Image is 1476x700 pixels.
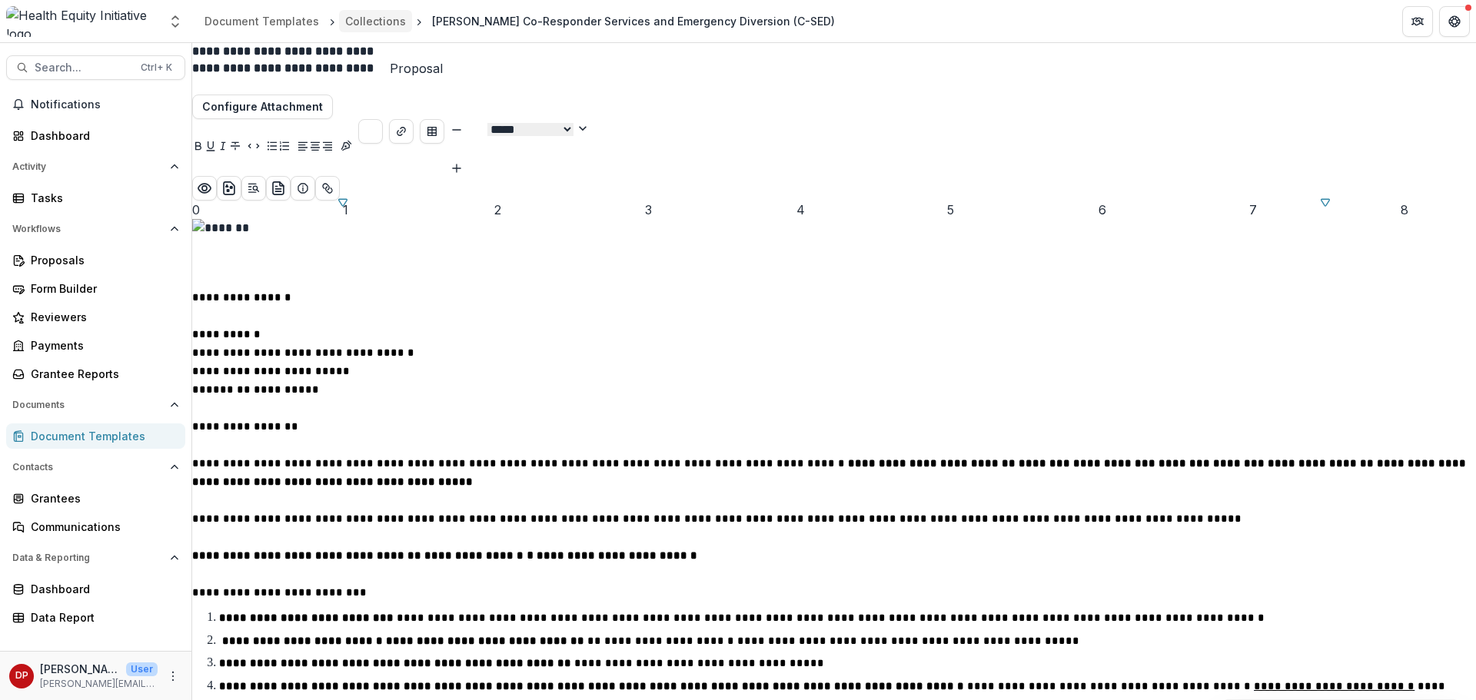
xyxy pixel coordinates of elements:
div: Dashboard [31,581,173,597]
img: Health Equity Initiative logo [6,6,158,37]
span: Documents [12,400,164,410]
a: Tasks [6,185,185,211]
button: Open Data & Reporting [6,546,185,570]
div: Collections [345,13,406,29]
div: Dashboard [31,128,173,144]
a: Collections [339,10,412,32]
a: Document Templates [6,423,185,449]
a: Reviewers [6,304,185,330]
div: [PERSON_NAME] Co-Responder Services and Emergency Diversion (C-SED) [432,13,835,29]
button: More [164,667,182,685]
button: Configure Attachment [192,95,333,119]
span: Data & Reporting [12,552,164,563]
button: Open entity switcher [165,6,186,37]
button: Open Contacts [6,455,185,479]
p: [PERSON_NAME] [40,661,120,677]
a: Data Report [6,605,185,630]
button: Create link [389,119,414,144]
button: download-word [217,176,241,201]
button: Italicize [217,138,229,157]
button: Search... [6,55,185,80]
a: Communications [6,514,185,539]
button: Open Editor Sidebar [241,176,266,201]
div: Grantee Reports [31,366,173,382]
div: Tasks [31,190,173,206]
div: Dr. Janel Pasley [15,671,28,681]
button: Smaller [450,119,463,138]
div: Reviewers [31,309,173,325]
button: Open Documents [6,393,185,417]
div: Document Templates [204,13,319,29]
button: Notifications [6,92,185,117]
a: Dashboard [6,576,185,602]
button: Get Help [1439,6,1470,37]
button: Strike [229,138,241,157]
div: Data Report [31,609,173,625]
div: Proposals [31,252,173,268]
button: Insert Signature [340,138,352,157]
a: Grantee Reports [6,361,185,386]
button: Preview preview-doc.pdf [192,176,217,201]
div: Communications [31,519,173,535]
button: Open Activity [6,154,185,179]
button: Align Right [321,138,334,157]
a: Dashboard [6,123,185,148]
span: Activity [12,161,164,172]
nav: breadcrumb [198,10,841,32]
div: Payments [31,337,173,353]
button: Ordered List [278,138,291,157]
button: Open Workflows [6,217,185,241]
button: Align Center [309,138,321,157]
span: Contacts [12,462,164,473]
button: Show related entities [315,176,340,201]
button: Choose font color [358,119,383,144]
a: Grantees [6,486,185,511]
span: Search... [35,61,131,75]
button: Underline [204,138,217,157]
button: Show details [291,176,315,201]
button: Insert Table [420,119,444,144]
span: Workflows [12,224,164,234]
button: Align Left [297,138,309,157]
a: Payments [6,333,185,358]
button: Bullet List [266,138,278,157]
p: User [126,662,158,676]
a: Proposals [6,247,185,273]
button: preview-proposal-pdf [266,176,291,201]
span: Notifications [31,98,179,111]
button: Bold [192,138,204,157]
div: Insert Table [420,119,444,176]
span: Proposal [390,61,443,76]
button: Partners [1402,6,1433,37]
a: Form Builder [6,276,185,301]
button: Code [248,138,260,157]
div: Form Builder [31,280,173,297]
div: Grantees [31,490,173,506]
p: [PERSON_NAME][EMAIL_ADDRESS][PERSON_NAME][DATE][DOMAIN_NAME] [40,677,158,691]
a: Document Templates [198,10,325,32]
button: Bigger [450,158,463,176]
div: Document Templates [31,428,173,444]
div: Ctrl + K [138,59,175,76]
